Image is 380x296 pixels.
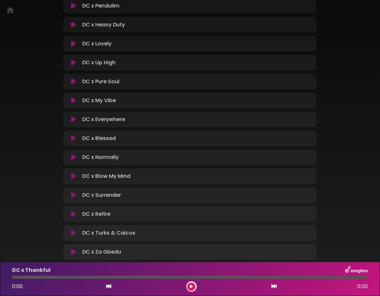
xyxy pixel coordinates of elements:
p: DC x Pendulim [82,2,119,10]
p: DC x My Vibe [82,97,116,104]
p: DC x Blow My Mind [82,172,130,180]
p: DC x Refire [82,210,110,218]
p: DC x Heavy Duty [82,21,125,29]
span: 0:00 [12,283,23,290]
span: 0:00 [357,283,368,290]
p: DC x Lovely [82,40,112,48]
p: DC x Everywhere [82,116,125,123]
p: DC x Za Gbedu [82,248,121,256]
img: songbox-logo-white.png [345,266,368,274]
p: DC x Surrender [82,191,121,199]
p: DC x Thankful [12,266,51,274]
p: DC x Up High [82,59,115,67]
p: DC x Pure Soul [82,78,119,86]
p: DC x Blessed [82,134,116,142]
p: DC x Normally [82,153,119,161]
p: DC x Turks & Caicos [82,229,135,237]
